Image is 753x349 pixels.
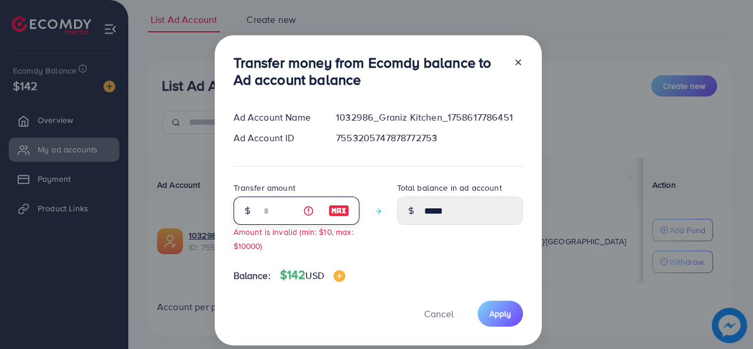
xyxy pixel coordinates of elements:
[224,111,327,124] div: Ad Account Name
[489,308,511,320] span: Apply
[328,204,349,218] img: image
[397,182,502,194] label: Total balance in ad account
[326,111,532,124] div: 1032986_Graniz Kitchen_1758617786451
[234,269,271,282] span: Balance:
[234,54,504,88] h3: Transfer money from Ecomdy balance to Ad account balance
[234,226,354,251] small: Amount is invalid (min: $10, max: $10000)
[478,301,523,326] button: Apply
[326,131,532,145] div: 7553205747878772753
[224,131,327,145] div: Ad Account ID
[334,270,345,282] img: image
[234,182,295,194] label: Transfer amount
[280,268,345,282] h4: $142
[409,301,468,326] button: Cancel
[305,269,324,282] span: USD
[424,307,454,320] span: Cancel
